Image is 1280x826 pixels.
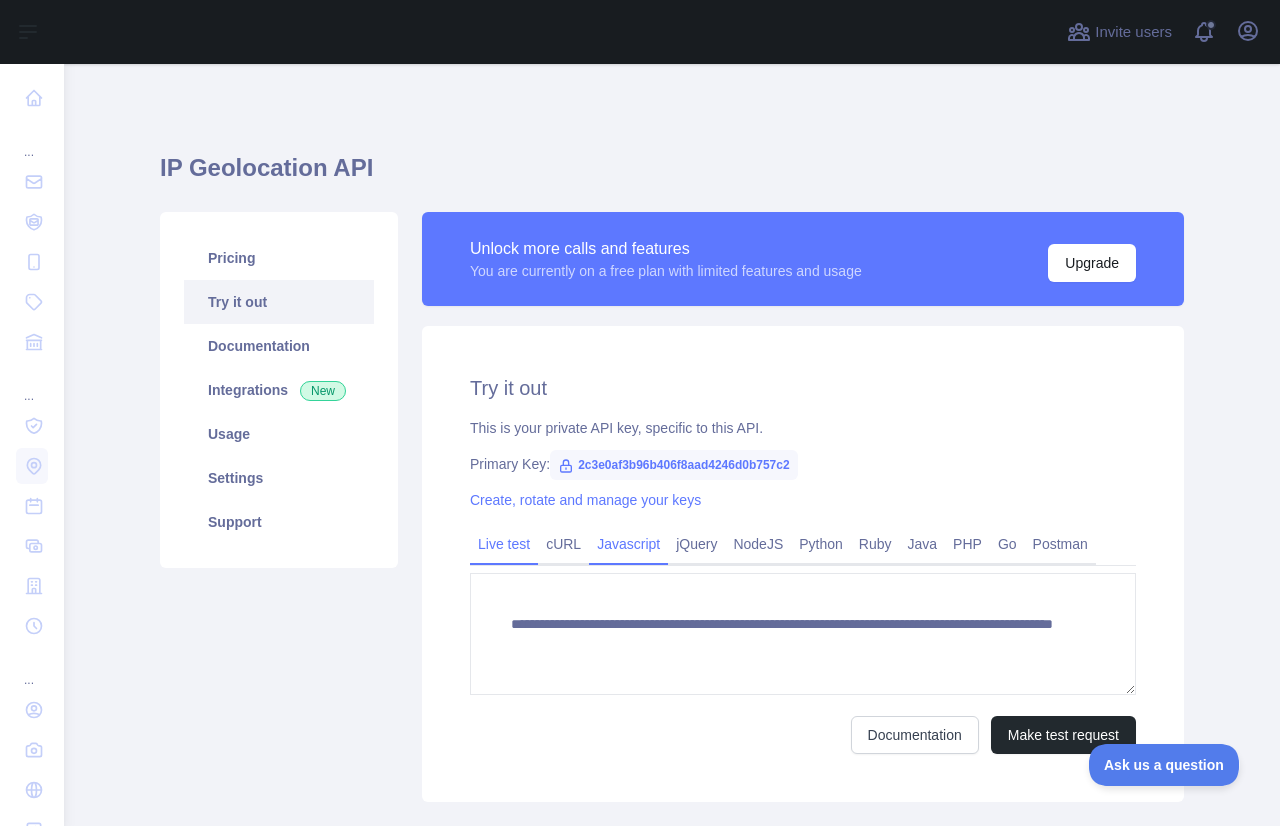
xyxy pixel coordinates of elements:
[589,528,668,560] a: Javascript
[16,120,48,160] div: ...
[725,528,791,560] a: NodeJS
[1095,21,1172,44] span: Invite users
[184,324,374,368] a: Documentation
[668,528,725,560] a: jQuery
[470,261,862,281] div: You are currently on a free plan with limited features and usage
[470,528,538,560] a: Live test
[16,364,48,404] div: ...
[470,418,1136,438] div: This is your private API key, specific to this API.
[1048,244,1136,282] button: Upgrade
[945,528,990,560] a: PHP
[184,412,374,456] a: Usage
[851,528,900,560] a: Ruby
[990,528,1025,560] a: Go
[470,374,1136,402] h2: Try it out
[470,454,1136,474] div: Primary Key:
[300,381,346,401] span: New
[851,716,979,754] a: Documentation
[184,456,374,500] a: Settings
[470,237,862,261] div: Unlock more calls and features
[791,528,851,560] a: Python
[184,236,374,280] a: Pricing
[1025,528,1096,560] a: Postman
[900,528,946,560] a: Java
[160,152,1184,200] h1: IP Geolocation API
[184,368,374,412] a: Integrations New
[184,280,374,324] a: Try it out
[538,528,589,560] a: cURL
[1089,744,1240,786] iframe: Toggle Customer Support
[16,648,48,688] div: ...
[991,716,1136,754] button: Make test request
[550,450,798,480] span: 2c3e0af3b96b406f8aad4246d0b757c2
[1063,16,1176,48] button: Invite users
[470,492,701,508] a: Create, rotate and manage your keys
[184,500,374,544] a: Support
